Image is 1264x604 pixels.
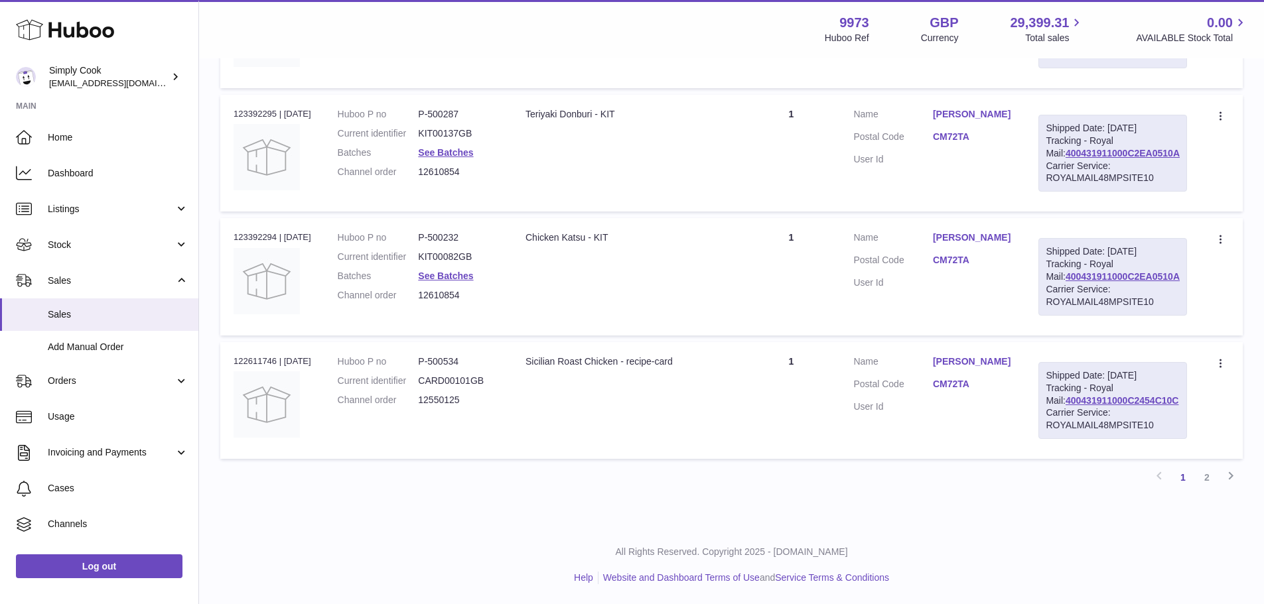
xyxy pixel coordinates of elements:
[1010,14,1084,44] a: 29,399.31 Total sales
[825,32,869,44] div: Huboo Ref
[338,289,419,302] dt: Channel order
[48,482,188,495] span: Cases
[853,153,932,166] dt: User Id
[1046,245,1180,258] div: Shipped Date: [DATE]
[933,378,1012,391] a: CM72TA
[48,341,188,353] span: Add Manual Order
[1066,271,1180,282] a: 400431911000C2EA0510A
[418,394,499,406] dd: 12550125
[1010,14,1069,32] span: 29,399.31
[1046,283,1180,308] div: Carrier Service: ROYALMAIL48MPSITE10
[338,251,419,263] dt: Current identifier
[598,572,889,584] li: and
[930,14,958,32] strong: GBP
[234,371,300,438] img: no-photo.jpg
[1046,369,1180,382] div: Shipped Date: [DATE]
[338,394,419,406] dt: Channel order
[1038,362,1187,439] div: Tracking - Royal Mail:
[338,166,419,178] dt: Channel order
[526,108,729,121] div: Teriyaki Donburi - KIT
[338,375,419,387] dt: Current identifier
[49,64,169,90] div: Simply Cook
[603,572,760,583] a: Website and Dashboard Terms of Use
[418,289,499,302] dd: 12610854
[742,218,840,335] td: 1
[418,147,473,158] a: See Batches
[234,231,311,243] div: 123392294 | [DATE]
[48,375,175,387] span: Orders
[210,546,1253,558] p: All Rights Reserved. Copyright 2025 - [DOMAIN_NAME]
[775,572,889,583] a: Service Terms & Conditions
[16,554,182,578] a: Log out
[933,231,1012,244] a: [PERSON_NAME]
[48,131,188,144] span: Home
[418,127,499,140] dd: KIT00137GB
[742,342,840,459] td: 1
[933,131,1012,143] a: CM72TA
[48,308,188,321] span: Sales
[418,271,473,281] a: See Batches
[48,410,188,423] span: Usage
[48,239,175,251] span: Stock
[853,400,932,413] dt: User Id
[338,355,419,368] dt: Huboo P no
[338,108,419,121] dt: Huboo P no
[933,254,1012,267] a: CM72TA
[1066,395,1178,406] a: 400431911000C2454C10C
[48,203,175,215] span: Listings
[1207,14,1233,32] span: 0.00
[933,108,1012,121] a: [PERSON_NAME]
[853,131,932,147] dt: Postal Code
[234,108,311,120] div: 123392295 | [DATE]
[1025,32,1084,44] span: Total sales
[48,446,175,459] span: Invoicing and Payments
[234,124,300,190] img: no-photo.jpg
[526,231,729,244] div: Chicken Katsu - KIT
[853,254,932,270] dt: Postal Code
[338,231,419,244] dt: Huboo P no
[418,251,499,263] dd: KIT00082GB
[1136,32,1248,44] span: AVAILABLE Stock Total
[49,78,195,88] span: [EMAIL_ADDRESS][DOMAIN_NAME]
[418,355,499,368] dd: P-500534
[1038,115,1187,192] div: Tracking - Royal Mail:
[234,248,300,314] img: no-photo.jpg
[1195,465,1219,489] a: 2
[338,270,419,282] dt: Batches
[1066,148,1180,158] a: 400431911000C2EA0510A
[1046,160,1180,185] div: Carrier Service: ROYALMAIL48MPSITE10
[418,166,499,178] dd: 12610854
[853,355,932,371] dt: Name
[574,572,593,583] a: Help
[853,378,932,394] dt: Postal Code
[418,108,499,121] dd: P-500287
[839,14,869,32] strong: 9973
[234,355,311,367] div: 122611746 | [DATE]
[1046,406,1180,432] div: Carrier Service: ROYALMAIL48MPSITE10
[742,95,840,211] td: 1
[418,375,499,387] dd: CARD00101GB
[921,32,959,44] div: Currency
[1038,238,1187,315] div: Tracking - Royal Mail:
[418,231,499,244] dd: P-500232
[16,67,36,87] img: internalAdmin-9973@internal.huboo.com
[48,167,188,180] span: Dashboard
[853,276,932,289] dt: User Id
[1171,465,1195,489] a: 1
[1136,14,1248,44] a: 0.00 AVAILABLE Stock Total
[48,274,175,287] span: Sales
[338,147,419,159] dt: Batches
[48,518,188,530] span: Channels
[933,355,1012,368] a: [PERSON_NAME]
[1046,122,1180,135] div: Shipped Date: [DATE]
[526,355,729,368] div: Sicilian Roast Chicken - recipe-card
[853,108,932,124] dt: Name
[853,231,932,247] dt: Name
[338,127,419,140] dt: Current identifier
